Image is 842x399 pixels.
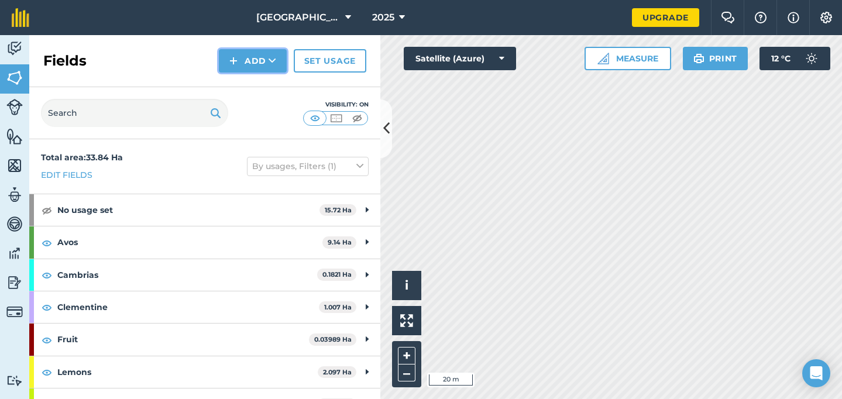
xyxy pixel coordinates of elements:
img: Four arrows, one pointing top left, one top right, one bottom right and the last bottom left [400,314,413,327]
img: svg+xml;base64,PD94bWwgdmVyc2lvbj0iMS4wIiBlbmNvZGluZz0idXRmLTgiPz4KPCEtLSBHZW5lcmF0b3I6IEFkb2JlIE... [6,245,23,262]
strong: Avos [57,226,322,258]
div: Clementine1.007 Ha [29,291,380,323]
strong: No usage set [57,194,319,226]
img: A question mark icon [754,12,768,23]
button: 12 °C [759,47,830,70]
img: Ruler icon [597,53,609,64]
img: Two speech bubbles overlapping with the left bubble in the forefront [721,12,735,23]
button: i [392,271,421,300]
div: No usage set15.72 Ha [29,194,380,226]
a: Edit fields [41,168,92,181]
img: svg+xml;base64,PHN2ZyB4bWxucz0iaHR0cDovL3d3dy53My5vcmcvMjAwMC9zdmciIHdpZHRoPSIxOCIgaGVpZ2h0PSIyNC... [42,236,52,250]
img: svg+xml;base64,PD94bWwgdmVyc2lvbj0iMS4wIiBlbmNvZGluZz0idXRmLTgiPz4KPCEtLSBHZW5lcmF0b3I6IEFkb2JlIE... [6,274,23,291]
button: By usages, Filters (1) [247,157,369,176]
img: svg+xml;base64,PHN2ZyB4bWxucz0iaHR0cDovL3d3dy53My5vcmcvMjAwMC9zdmciIHdpZHRoPSIxOCIgaGVpZ2h0PSIyNC... [42,268,52,282]
a: Upgrade [632,8,699,27]
div: Fruit0.03989 Ha [29,324,380,355]
strong: Total area : 33.84 Ha [41,152,123,163]
img: svg+xml;base64,PD94bWwgdmVyc2lvbj0iMS4wIiBlbmNvZGluZz0idXRmLTgiPz4KPCEtLSBHZW5lcmF0b3I6IEFkb2JlIE... [6,40,23,57]
strong: Lemons [57,356,318,388]
strong: 9.14 Ha [328,238,352,246]
img: svg+xml;base64,PHN2ZyB4bWxucz0iaHR0cDovL3d3dy53My5vcmcvMjAwMC9zdmciIHdpZHRoPSI1MCIgaGVpZ2h0PSI0MC... [308,112,322,124]
img: svg+xml;base64,PHN2ZyB4bWxucz0iaHR0cDovL3d3dy53My5vcmcvMjAwMC9zdmciIHdpZHRoPSIxOSIgaGVpZ2h0PSIyNC... [210,106,221,120]
img: svg+xml;base64,PHN2ZyB4bWxucz0iaHR0cDovL3d3dy53My5vcmcvMjAwMC9zdmciIHdpZHRoPSI1NiIgaGVpZ2h0PSI2MC... [6,69,23,87]
strong: Cambrias [57,259,317,291]
img: svg+xml;base64,PHN2ZyB4bWxucz0iaHR0cDovL3d3dy53My5vcmcvMjAwMC9zdmciIHdpZHRoPSIxOCIgaGVpZ2h0PSIyNC... [42,300,52,314]
img: svg+xml;base64,PD94bWwgdmVyc2lvbj0iMS4wIiBlbmNvZGluZz0idXRmLTgiPz4KPCEtLSBHZW5lcmF0b3I6IEFkb2JlIE... [6,99,23,115]
strong: Clementine [57,291,319,323]
span: 12 ° C [771,47,791,70]
img: svg+xml;base64,PD94bWwgdmVyc2lvbj0iMS4wIiBlbmNvZGluZz0idXRmLTgiPz4KPCEtLSBHZW5lcmF0b3I6IEFkb2JlIE... [6,215,23,233]
button: Print [683,47,748,70]
button: Satellite (Azure) [404,47,516,70]
button: + [398,347,415,364]
img: svg+xml;base64,PHN2ZyB4bWxucz0iaHR0cDovL3d3dy53My5vcmcvMjAwMC9zdmciIHdpZHRoPSIxOSIgaGVpZ2h0PSIyNC... [693,51,704,66]
div: Open Intercom Messenger [802,359,830,387]
strong: 0.1821 Ha [322,270,352,278]
img: svg+xml;base64,PHN2ZyB4bWxucz0iaHR0cDovL3d3dy53My5vcmcvMjAwMC9zdmciIHdpZHRoPSI1MCIgaGVpZ2h0PSI0MC... [350,112,365,124]
img: svg+xml;base64,PHN2ZyB4bWxucz0iaHR0cDovL3d3dy53My5vcmcvMjAwMC9zdmciIHdpZHRoPSIxNyIgaGVpZ2h0PSIxNy... [788,11,799,25]
a: Set usage [294,49,366,73]
span: [GEOGRAPHIC_DATA] [256,11,341,25]
img: svg+xml;base64,PD94bWwgdmVyc2lvbj0iMS4wIiBlbmNvZGluZz0idXRmLTgiPz4KPCEtLSBHZW5lcmF0b3I6IEFkb2JlIE... [6,186,23,204]
button: – [398,364,415,381]
div: Visibility: On [303,100,369,109]
button: Add [219,49,287,73]
h2: Fields [43,51,87,70]
img: svg+xml;base64,PHN2ZyB4bWxucz0iaHR0cDovL3d3dy53My5vcmcvMjAwMC9zdmciIHdpZHRoPSIxOCIgaGVpZ2h0PSIyNC... [42,365,52,379]
img: fieldmargin Logo [12,8,29,27]
img: svg+xml;base64,PHN2ZyB4bWxucz0iaHR0cDovL3d3dy53My5vcmcvMjAwMC9zdmciIHdpZHRoPSIxNCIgaGVpZ2h0PSIyNC... [229,54,238,68]
img: svg+xml;base64,PHN2ZyB4bWxucz0iaHR0cDovL3d3dy53My5vcmcvMjAwMC9zdmciIHdpZHRoPSIxOCIgaGVpZ2h0PSIyNC... [42,333,52,347]
img: svg+xml;base64,PHN2ZyB4bWxucz0iaHR0cDovL3d3dy53My5vcmcvMjAwMC9zdmciIHdpZHRoPSI1MCIgaGVpZ2h0PSI0MC... [329,112,343,124]
span: i [405,278,408,293]
img: svg+xml;base64,PD94bWwgdmVyc2lvbj0iMS4wIiBlbmNvZGluZz0idXRmLTgiPz4KPCEtLSBHZW5lcmF0b3I6IEFkb2JlIE... [6,375,23,386]
img: svg+xml;base64,PHN2ZyB4bWxucz0iaHR0cDovL3d3dy53My5vcmcvMjAwMC9zdmciIHdpZHRoPSI1NiIgaGVpZ2h0PSI2MC... [6,157,23,174]
img: svg+xml;base64,PD94bWwgdmVyc2lvbj0iMS4wIiBlbmNvZGluZz0idXRmLTgiPz4KPCEtLSBHZW5lcmF0b3I6IEFkb2JlIE... [6,304,23,320]
img: A cog icon [819,12,833,23]
strong: 2.097 Ha [323,368,352,376]
span: 2025 [372,11,394,25]
strong: 0.03989 Ha [314,335,352,343]
img: svg+xml;base64,PD94bWwgdmVyc2lvbj0iMS4wIiBlbmNvZGluZz0idXRmLTgiPz4KPCEtLSBHZW5lcmF0b3I6IEFkb2JlIE... [800,47,823,70]
div: Avos9.14 Ha [29,226,380,258]
strong: 15.72 Ha [325,206,352,214]
img: svg+xml;base64,PHN2ZyB4bWxucz0iaHR0cDovL3d3dy53My5vcmcvMjAwMC9zdmciIHdpZHRoPSIxOCIgaGVpZ2h0PSIyNC... [42,203,52,217]
input: Search [41,99,228,127]
button: Measure [585,47,671,70]
img: svg+xml;base64,PHN2ZyB4bWxucz0iaHR0cDovL3d3dy53My5vcmcvMjAwMC9zdmciIHdpZHRoPSI1NiIgaGVpZ2h0PSI2MC... [6,128,23,145]
div: Cambrias0.1821 Ha [29,259,380,291]
strong: 1.007 Ha [324,303,352,311]
div: Lemons2.097 Ha [29,356,380,388]
strong: Fruit [57,324,309,355]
